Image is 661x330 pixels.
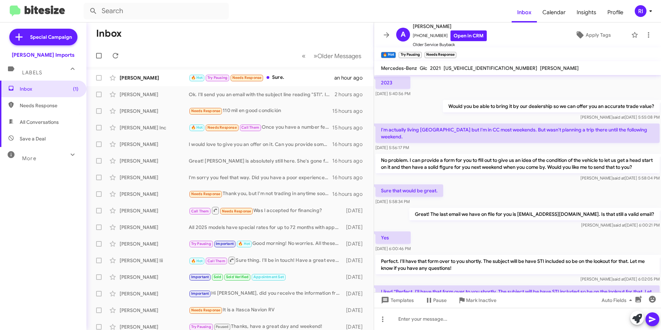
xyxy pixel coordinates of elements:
div: [DATE] [343,290,368,297]
div: Sure. [189,74,334,82]
div: [PERSON_NAME] [120,207,189,214]
div: [DATE] [343,307,368,314]
p: Liked “Perfect. I'll have that form over to you shortly. The subject will be have STI included so... [375,285,660,305]
div: Hi [PERSON_NAME], did you receive the information from [PERSON_NAME] [DATE] in regards to the GLA... [189,290,343,297]
div: It is a Itasca Navion RV [189,306,343,314]
span: Needs Response [222,209,251,213]
button: Previous [298,49,310,63]
span: [PERSON_NAME] [DATE] 5:58:04 PM [580,175,660,181]
button: Templates [374,294,419,306]
div: [PERSON_NAME] [120,224,189,231]
div: [DATE] [343,224,368,231]
span: [US_VEHICLE_IDENTIFICATION_NUMBER] [444,65,537,71]
span: said at [613,276,625,282]
span: 🔥 Hot [191,259,203,263]
div: [PERSON_NAME] [120,157,189,164]
button: Pause [419,294,452,306]
div: [PERSON_NAME] [120,307,189,314]
span: Try Pausing [191,324,211,329]
span: Needs Response [191,192,221,196]
div: All 2025 models have special rates for up to 72 months with approved credit. Plus, when you choos... [189,224,343,231]
div: Sure thing. I'll be in touch! Have a great evening. [189,256,343,265]
div: 15 hours ago [332,124,368,131]
span: [PERSON_NAME] [540,65,579,71]
p: 2023 [375,76,410,89]
div: I'm sorry you feel that way. Did you have a poor experience with us last time? [189,174,332,181]
a: Profile [602,2,629,22]
div: 2 hours ago [335,91,368,98]
span: 2021 [430,65,441,71]
span: 🔥 Hot [191,125,203,130]
div: 16 hours ago [332,174,368,181]
div: RI [635,5,646,17]
span: Important [191,275,209,279]
small: Needs Response [425,52,456,58]
div: Good morning! No worries. All these different models with different letters/numbers can absolutel... [189,240,343,248]
div: [PERSON_NAME] [120,74,189,81]
button: RI [629,5,653,17]
span: Labels [22,70,42,76]
span: [PERSON_NAME] [DATE] 6:02:05 PM [580,276,660,282]
button: Mark Inactive [452,294,502,306]
div: [DATE] [343,240,368,247]
span: Important [191,291,209,296]
a: Open in CRM [450,30,487,41]
span: Older Messages [317,52,361,60]
div: [PERSON_NAME] Imports [12,52,75,58]
span: 🔥 Hot [238,241,250,246]
span: Inbox [512,2,537,22]
span: » [314,52,317,60]
a: Special Campaign [9,29,77,45]
span: said at [613,114,625,120]
span: Apply Tags [586,29,611,41]
span: Call Them [207,259,225,263]
div: [PERSON_NAME] Inc [120,124,189,131]
span: Needs Response [191,308,221,312]
p: No problem. I can provide a form for you to fill out to give us an idea of the condition of the v... [375,154,660,173]
button: Apply Tags [558,29,628,41]
span: Auto Fields [602,294,635,306]
span: Sold Verified [226,275,249,279]
div: [PERSON_NAME] [120,108,189,114]
span: Appointment Set [253,275,284,279]
span: Pause [433,294,447,306]
div: 16 hours ago [332,191,368,198]
div: Ok. I'll send you an email with the subject line reading "STI". It will have a form attached that... [189,91,335,98]
span: [DATE] 5:56:17 PM [375,145,409,150]
span: Try Pausing [207,75,227,80]
div: [DATE] [343,207,368,214]
p: I'm actually living [GEOGRAPHIC_DATA] but I'm in CC most weekends. But wasn't planning a trip the... [375,123,660,143]
div: 16 hours ago [332,157,368,164]
small: 🔥 Hot [381,52,396,58]
div: 110 mil en good condición [189,107,332,115]
span: Save a Deal [20,135,46,142]
div: [PERSON_NAME] [120,141,189,148]
span: (1) [73,85,78,92]
small: Try Pausing [399,52,421,58]
span: Try Pausing [191,241,211,246]
span: More [22,155,36,162]
a: Insights [571,2,602,22]
span: Paused [216,324,229,329]
span: A [401,29,406,40]
span: All Conversations [20,119,59,126]
span: Needs Response [20,102,78,109]
span: [PERSON_NAME] [DATE] 6:00:21 PM [581,222,660,228]
span: Inbox [20,85,78,92]
button: Auto Fields [596,294,640,306]
div: [PERSON_NAME] [120,274,189,281]
span: said at [613,222,625,228]
div: [PERSON_NAME] [120,91,189,98]
span: Call Them [241,125,259,130]
p: Sure that would be great. [375,184,443,197]
span: [PERSON_NAME] [413,22,487,30]
span: [DATE] 5:58:34 PM [375,199,410,204]
p: Great! The last email we have on file for you is [EMAIL_ADDRESS][DOMAIN_NAME]. Is that still a va... [409,208,660,220]
span: Important [216,241,234,246]
span: Sold [214,275,222,279]
div: [PERSON_NAME] [120,290,189,297]
input: Search [84,3,229,19]
div: [PERSON_NAME] Iii [120,257,189,264]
